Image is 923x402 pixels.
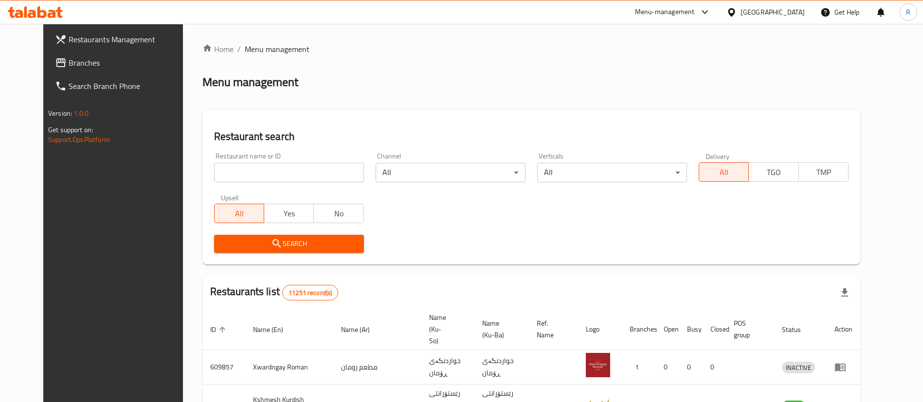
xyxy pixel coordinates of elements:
[202,74,298,90] h2: Menu management
[245,350,333,385] td: Xwardngay Roman
[703,309,726,350] th: Closed
[622,350,656,385] td: 1
[537,163,687,182] div: All
[699,162,749,182] button: All
[482,317,517,341] span: Name (Ku-Ba)
[313,204,363,223] button: No
[679,309,703,350] th: Busy
[282,285,338,300] div: Total records count
[214,163,364,182] input: Search for restaurant name or ID..
[803,165,845,179] span: TMP
[748,162,798,182] button: TGO
[586,353,610,377] img: Xwardngay Roman
[679,350,703,385] td: 0
[703,165,745,179] span: All
[421,350,474,385] td: خواردنگەی ڕۆمان
[333,350,421,385] td: مطعم رومان
[827,309,860,350] th: Action
[48,133,110,146] a: Support.OpsPlatform
[253,324,296,335] span: Name (En)
[210,284,339,300] h2: Restaurants list
[341,324,382,335] span: Name (Ar)
[578,309,622,350] th: Logo
[656,309,679,350] th: Open
[734,317,762,341] span: POS group
[656,350,679,385] td: 0
[222,238,356,250] span: Search
[73,107,89,120] span: 1.0.0
[429,312,463,347] span: Name (Ku-So)
[69,57,190,69] span: Branches
[47,74,198,98] a: Search Branch Phone
[218,207,260,221] span: All
[48,107,72,120] span: Version:
[202,43,860,55] nav: breadcrumb
[69,80,190,92] span: Search Branch Phone
[245,43,309,55] span: Menu management
[202,43,234,55] a: Home
[753,165,795,179] span: TGO
[622,309,656,350] th: Branches
[834,361,852,373] div: Menu
[318,207,360,221] span: No
[706,153,730,159] label: Delivery
[703,350,726,385] td: 0
[69,34,190,45] span: Restaurants Management
[47,28,198,51] a: Restaurants Management
[47,51,198,74] a: Branches
[283,288,338,297] span: 11251 record(s)
[782,362,815,373] span: INACTIVE
[474,350,529,385] td: خواردنگەی ڕۆمان
[237,43,241,55] li: /
[202,350,245,385] td: 609857
[221,194,239,201] label: Upsell
[741,7,805,17] div: [GEOGRAPHIC_DATA]
[537,317,566,341] span: Ref. Name
[214,129,849,144] h2: Restaurant search
[268,207,310,221] span: Yes
[210,324,229,335] span: ID
[376,163,525,182] div: All
[214,235,364,253] button: Search
[906,7,910,17] span: R
[48,123,93,136] span: Get support on:
[264,204,314,223] button: Yes
[782,324,814,335] span: Status
[798,162,849,182] button: TMP
[833,281,856,304] div: Export file
[214,204,264,223] button: All
[635,6,695,18] div: Menu-management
